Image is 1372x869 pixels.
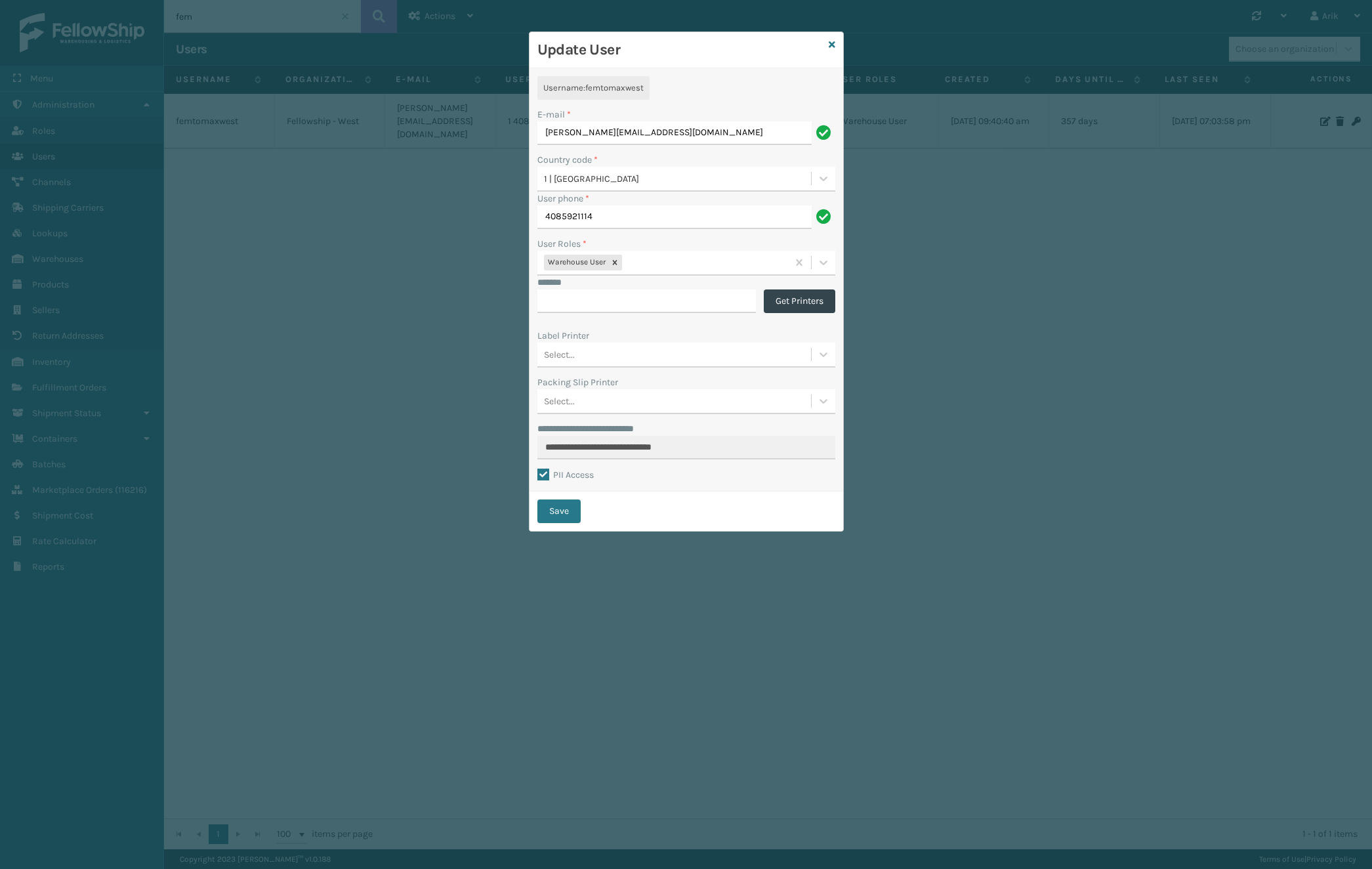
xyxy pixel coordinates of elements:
label: Packing Slip Printer [537,375,618,389]
label: PII Access [537,469,594,480]
div: 1 | [GEOGRAPHIC_DATA] [544,172,812,186]
h3: Update User [537,40,823,60]
div: Warehouse User [544,255,608,270]
span: femtomaxwest [585,83,644,93]
label: Country code [537,153,598,167]
div: Select... [544,348,575,362]
label: E-mail [537,108,571,121]
button: Save [537,499,581,523]
label: User phone [537,192,589,205]
button: Get Printers [764,289,835,313]
div: Select... [544,394,575,408]
label: Label Printer [537,329,589,343]
label: User Roles [537,237,587,251]
span: Username : [543,83,585,93]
